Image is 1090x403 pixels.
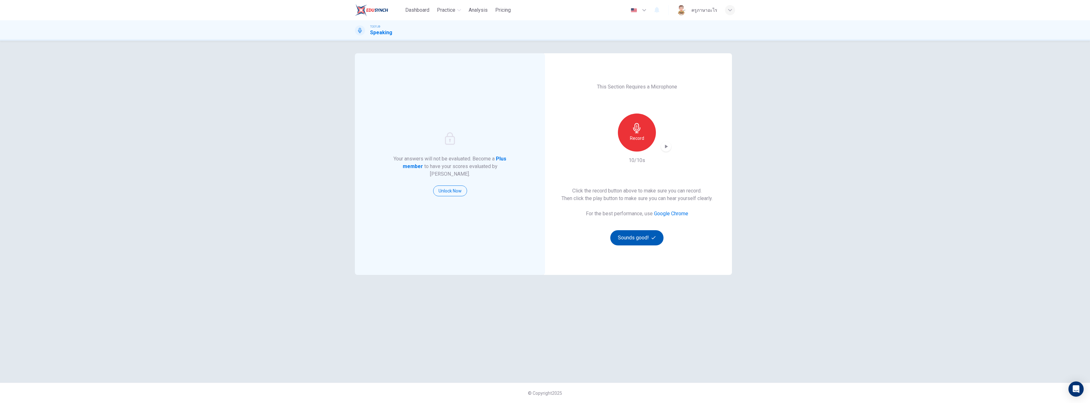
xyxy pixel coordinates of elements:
span: Analysis [469,6,488,14]
img: en [630,8,638,13]
div: ครูภาษาอะไร [691,6,717,14]
button: Pricing [493,4,513,16]
span: TOEFL® [370,24,380,29]
button: Record [618,114,656,152]
a: EduSynch logo [355,4,403,16]
button: Analysis [466,4,490,16]
strong: Plus member [403,156,507,169]
div: Open Intercom Messenger [1068,381,1084,397]
h6: This Section Requires a Microphone [597,83,677,91]
img: EduSynch logo [355,4,388,16]
span: © Copyright 2025 [528,391,562,396]
h6: For the best performance, use [586,210,688,218]
a: Google Chrome [654,211,688,217]
span: Practice [437,6,455,14]
button: Practice [434,4,464,16]
h6: Click the record button above to make sure you can record. Then click the play button to make sur... [561,187,713,202]
span: Pricing [495,6,511,14]
h6: 10/10s [629,157,645,164]
button: Unlock Now [433,185,467,196]
span: Dashboard [405,6,429,14]
h6: Record [630,134,644,142]
img: Profile picture [676,5,686,15]
h6: Your answers will not be evaluated. Become a to have your scores evaluated by [PERSON_NAME]. [393,155,507,178]
h1: Speaking [370,29,392,36]
button: Dashboard [403,4,432,16]
button: Sounds good! [610,230,664,245]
